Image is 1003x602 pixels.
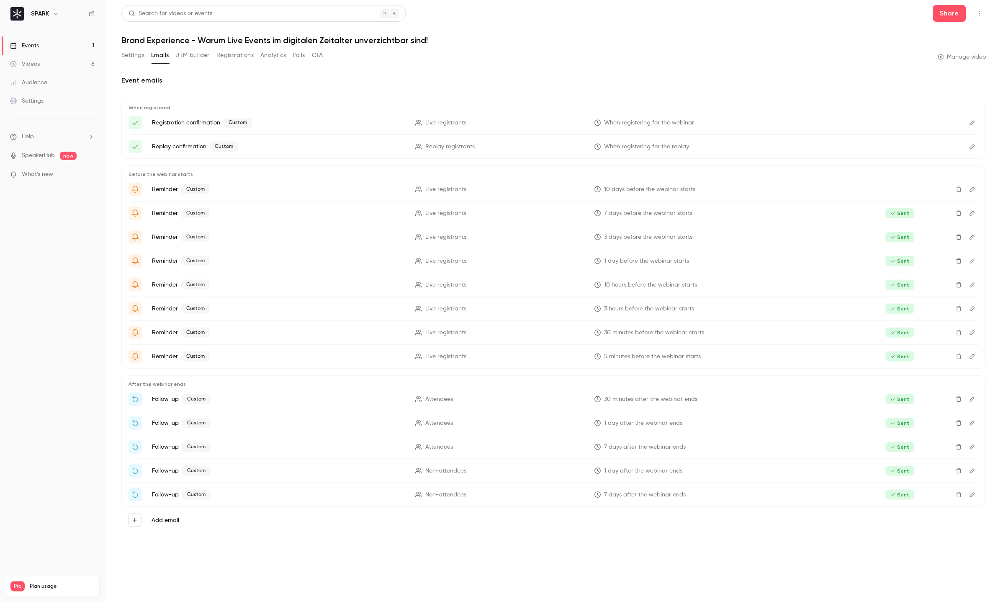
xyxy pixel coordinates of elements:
p: Follow-up [152,490,405,500]
li: Danke fürs Dabeisein – das war erst der Anfang! [129,393,979,406]
span: Custom [181,351,210,362]
span: Sent [886,466,915,476]
button: Edit [966,230,979,244]
li: Heute ist es so weit – dein exklusives Webinar startet in Kürze! [129,278,979,292]
p: Follow-up [152,466,405,476]
span: Custom [181,304,210,314]
span: Pro [10,581,25,592]
button: Edit [966,393,979,406]
li: Bist du bereit? In wenigen Stunden starten wir gemeinsam! [129,254,979,268]
button: Delete [952,183,966,196]
span: Sent [886,304,915,314]
li: Bist du bereit? In wenigen Tagen starten wir gemeinsam! [129,183,979,196]
button: Delete [952,326,966,339]
div: Search for videos or events [129,9,212,18]
span: Custom [182,490,211,500]
div: Settings [10,97,44,105]
button: Analytics [260,49,286,62]
button: UTM builder [176,49,210,62]
button: Polls [293,49,305,62]
button: Edit [966,254,979,268]
span: Sent [886,208,915,218]
span: Live registrants [425,281,466,289]
p: Reminder [152,280,405,290]
div: Audience [10,78,47,87]
span: Sent [886,351,915,362]
span: Live registrants [425,305,466,313]
span: Live registrants [425,185,466,194]
span: Sent [886,328,915,338]
span: Help [22,132,34,141]
span: 1 day after the webinar ends [604,419,683,428]
img: SPARK [10,7,24,21]
li: Jetzt exklusiven Platz sichern! [129,416,979,430]
span: Custom [182,442,211,452]
p: After the webinar ends [129,381,979,388]
button: Registrations [216,49,254,62]
li: Heute ist es so weit – dein exklusives Webinar startet in Kürze! [129,302,979,315]
div: Events [10,41,39,50]
span: Live registrants [425,257,466,266]
span: Live registrants [425,233,466,242]
button: Delete [952,440,966,454]
span: When registering for the replay [604,142,689,151]
p: Reminder [152,184,405,194]
span: new [60,152,77,160]
button: Delete [952,207,966,220]
p: When registered [129,104,979,111]
span: Sent [886,256,915,266]
h2: Event emails [121,75,986,85]
li: Sie sind dabei! So holen Sie das Meiste aus unserem Webinar. [129,116,979,129]
li: Webinar verpasst? Wir hätten da noch was für dich! [129,488,979,501]
span: Custom [182,418,211,428]
button: Edit [966,278,979,292]
p: Follow-up [152,394,405,404]
li: help-dropdown-opener [10,132,95,141]
h1: Brand Experience - Warum Live Events im digitalen Zeitalter unverzichtbar sind! [121,35,986,45]
span: Sent [886,490,915,500]
span: Custom [181,184,210,194]
button: Delete [952,278,966,292]
span: Sent [886,232,915,242]
p: Follow-up [152,442,405,452]
iframe: Noticeable Trigger [85,171,95,178]
span: Live registrants [425,119,466,127]
button: Edit [966,140,979,153]
button: Delete [952,464,966,478]
p: Follow-up [152,418,405,428]
span: Sent [886,394,915,404]
button: Share [933,5,966,22]
span: Sent [886,418,915,428]
li: Bist du bereit? In wenigen Tagen starten wir gemeinsam! [129,230,979,244]
li: Heute ist es so weit – dein exklusives Webinar startet in Kürze! [129,326,979,339]
button: Edit [966,326,979,339]
span: Custom [224,118,252,128]
span: Attendees [425,395,453,404]
span: When registering for the webinar [604,119,694,127]
span: Custom [181,256,210,266]
span: Custom [210,142,238,152]
p: Before the webinar starts [129,171,979,178]
p: Reminder [152,351,405,362]
span: 30 minutes after the webinar ends [604,395,698,404]
span: Custom [182,394,211,404]
button: Edit [966,488,979,501]
span: Sent [886,280,915,290]
button: Emails [151,49,169,62]
span: Attendees [425,443,453,452]
span: 7 days after the webinar ends [604,491,686,499]
p: Replay confirmation [152,142,405,152]
button: Delete [952,416,966,430]
span: 1 day before the webinar starts [604,257,689,266]
span: Live registrants [425,328,466,337]
button: Delete [952,254,966,268]
p: Reminder [152,256,405,266]
span: Attendees [425,419,453,428]
span: Non-attendees [425,491,466,499]
span: Plan usage [30,583,94,590]
span: Custom [182,466,211,476]
p: Reminder [152,328,405,338]
button: Delete [952,393,966,406]
div: Videos [10,60,40,68]
button: Delete [952,302,966,315]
